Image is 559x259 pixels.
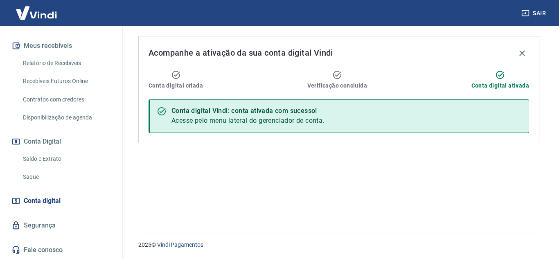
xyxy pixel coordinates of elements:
span: Conta digital ativada [471,81,529,90]
span: Acesse pelo menu lateral do gerenciador de conta. [171,117,325,124]
a: Contratos com credores [20,91,113,108]
img: Vindi [10,0,63,25]
span: Acompanhe a ativação da sua conta digital Vindi [149,46,333,59]
a: Conta digital [10,192,113,210]
span: Conta digital criada [149,81,203,90]
a: Saque [20,169,113,185]
button: Meus recebíveis [10,37,113,55]
div: Conta digital Vindi: conta ativada com sucesso! [171,106,325,116]
a: Recebíveis Futuros Online [20,73,113,90]
button: Conta Digital [10,133,113,151]
a: Fale conosco [10,241,113,259]
a: Disponibilização de agenda [20,109,113,126]
a: Segurança [10,216,113,234]
p: 2025 © [138,241,539,249]
a: Relatório de Recebíveis [20,55,113,72]
a: Saldo e Extrato [20,151,113,167]
span: Conta digital [24,195,61,207]
a: Vindi Pagamentos [157,241,203,248]
button: Sair [520,6,549,21]
span: Verificação concluída [307,81,367,90]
